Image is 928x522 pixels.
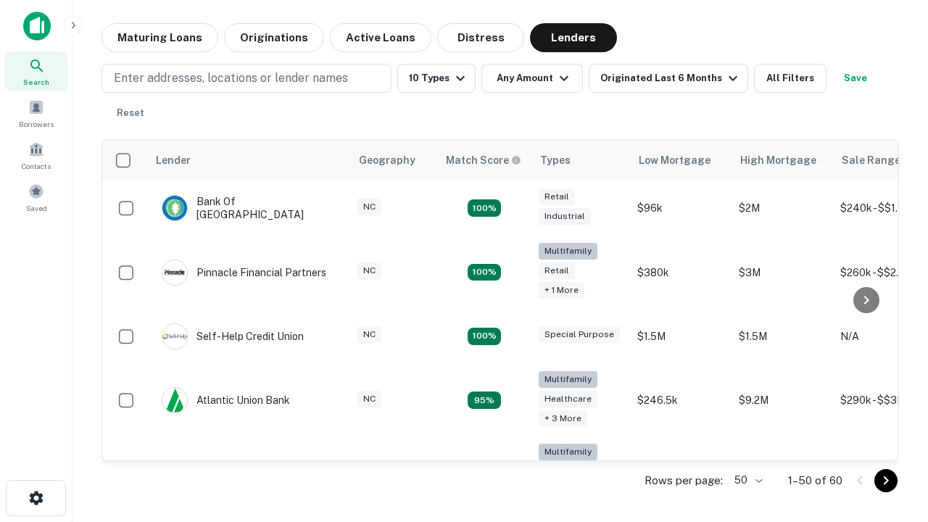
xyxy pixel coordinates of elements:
td: $246k [630,436,732,510]
iframe: Chat Widget [855,406,928,476]
div: NC [357,262,381,279]
div: NC [357,199,381,215]
button: Originated Last 6 Months [589,64,748,93]
button: Maturing Loans [101,23,218,52]
div: Industrial [539,208,591,225]
td: $96k [630,181,732,236]
h6: Match Score [446,152,518,168]
div: + 3 more [539,410,587,427]
div: NC [357,326,381,343]
div: Originated Last 6 Months [600,70,742,87]
a: Contacts [4,136,68,175]
img: picture [162,196,187,220]
div: Types [540,152,571,169]
a: Borrowers [4,94,68,133]
div: 50 [729,470,765,491]
span: Search [23,76,49,88]
button: Go to next page [874,469,898,492]
div: Atlantic Union Bank [162,387,290,413]
div: Sale Range [842,152,900,169]
th: High Mortgage [732,140,833,181]
button: Active Loans [330,23,431,52]
th: Low Mortgage [630,140,732,181]
div: High Mortgage [740,152,816,169]
div: Low Mortgage [639,152,710,169]
div: Geography [359,152,415,169]
div: Multifamily [539,371,597,388]
a: Saved [4,178,68,217]
td: $380k [630,236,732,309]
button: All Filters [754,64,826,93]
img: picture [162,324,187,349]
div: NC [357,391,381,407]
button: Reset [107,99,154,128]
div: Multifamily [539,243,597,260]
button: Originations [224,23,324,52]
p: Enter addresses, locations or lender names [114,70,348,87]
img: picture [162,260,187,285]
th: Lender [147,140,350,181]
div: Special Purpose [539,326,620,343]
button: Lenders [530,23,617,52]
td: $2M [732,181,833,236]
div: + 1 more [539,282,584,299]
span: Contacts [22,160,51,172]
td: $1.5M [630,309,732,364]
a: Search [4,51,68,91]
img: picture [162,388,187,413]
button: Any Amount [481,64,583,93]
td: $246.5k [630,364,732,437]
button: Save your search to get updates of matches that match your search criteria. [832,64,879,93]
div: Multifamily [539,444,597,460]
div: Capitalize uses an advanced AI algorithm to match your search with the best lender. The match sco... [446,152,521,168]
div: Pinnacle Financial Partners [162,260,326,286]
div: Retail [539,188,575,205]
td: $1.5M [732,309,833,364]
div: Retail [539,262,575,279]
div: Matching Properties: 11, hasApolloMatch: undefined [468,328,501,345]
span: Saved [26,202,47,214]
div: Lender [156,152,191,169]
button: Enter addresses, locations or lender names [101,64,391,93]
div: Matching Properties: 9, hasApolloMatch: undefined [468,391,501,409]
td: $9.2M [732,364,833,437]
div: Self-help Credit Union [162,323,304,349]
div: Bank Of [GEOGRAPHIC_DATA] [162,195,336,221]
td: $3.2M [732,436,833,510]
div: The Fidelity Bank [162,460,279,486]
div: Matching Properties: 15, hasApolloMatch: undefined [468,199,501,217]
p: 1–50 of 60 [788,472,842,489]
span: Borrowers [19,118,54,130]
button: 10 Types [397,64,476,93]
th: Capitalize uses an advanced AI algorithm to match your search with the best lender. The match sco... [437,140,531,181]
div: Matching Properties: 17, hasApolloMatch: undefined [468,264,501,281]
th: Types [531,140,630,181]
img: capitalize-icon.png [23,12,51,41]
th: Geography [350,140,437,181]
div: Healthcare [539,391,597,407]
td: $3M [732,236,833,309]
p: Rows per page: [645,472,723,489]
button: Distress [437,23,524,52]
